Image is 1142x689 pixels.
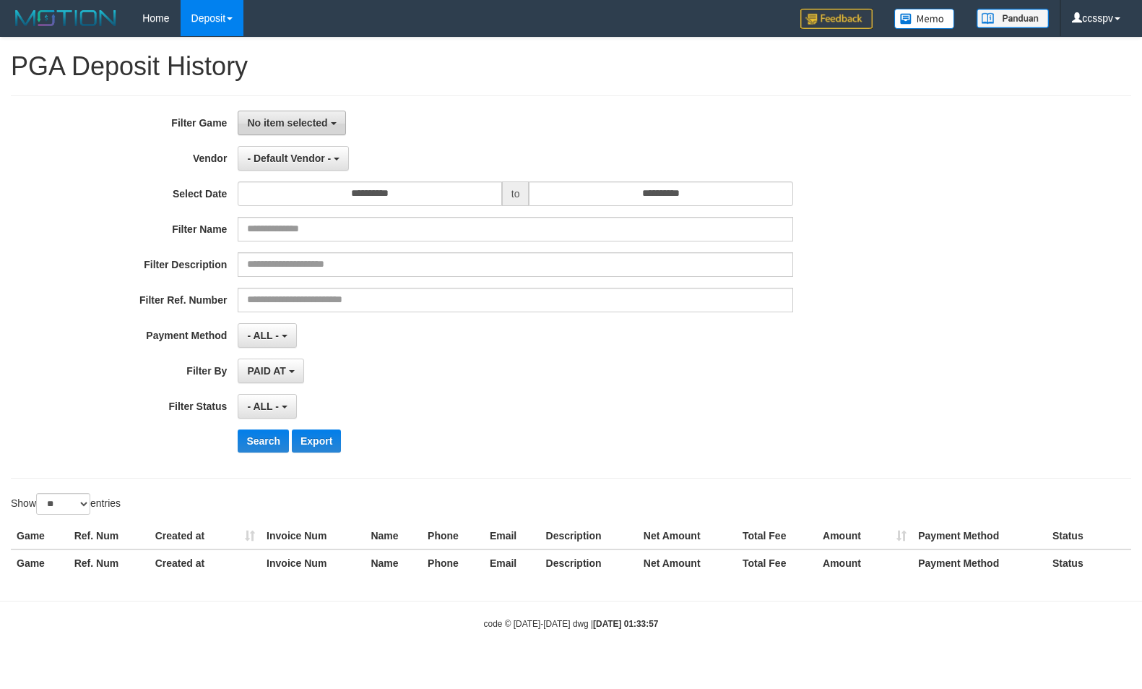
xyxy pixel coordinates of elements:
[365,523,422,549] th: Name
[247,153,331,164] span: - Default Vendor -
[150,523,261,549] th: Created at
[422,523,484,549] th: Phone
[247,401,279,412] span: - ALL -
[11,7,121,29] img: MOTION_logo.png
[1047,549,1131,576] th: Status
[638,523,737,549] th: Net Amount
[261,549,365,576] th: Invoice Num
[800,9,873,29] img: Feedback.jpg
[11,52,1131,81] h1: PGA Deposit History
[894,9,955,29] img: Button%20Memo.svg
[238,323,296,348] button: - ALL -
[247,330,279,341] span: - ALL -
[737,549,817,576] th: Total Fee
[737,523,817,549] th: Total Fee
[540,549,638,576] th: Description
[69,523,150,549] th: Ref. Num
[422,549,484,576] th: Phone
[11,523,69,549] th: Game
[912,549,1047,576] th: Payment Method
[261,523,365,549] th: Invoice Num
[484,549,540,576] th: Email
[638,549,737,576] th: Net Amount
[365,549,422,576] th: Name
[912,523,1047,549] th: Payment Method
[1047,523,1131,549] th: Status
[11,549,69,576] th: Game
[238,146,349,171] button: - Default Vendor -
[238,394,296,419] button: - ALL -
[238,111,345,135] button: No item selected
[593,619,658,629] strong: [DATE] 01:33:57
[484,619,659,629] small: code © [DATE]-[DATE] dwg |
[292,429,341,453] button: Export
[484,523,540,549] th: Email
[238,359,303,383] button: PAID AT
[502,181,529,206] span: to
[977,9,1049,28] img: panduan.png
[247,365,285,377] span: PAID AT
[817,549,912,576] th: Amount
[238,429,289,453] button: Search
[247,117,327,129] span: No item selected
[11,493,121,515] label: Show entries
[817,523,912,549] th: Amount
[69,549,150,576] th: Ref. Num
[36,493,90,515] select: Showentries
[540,523,638,549] th: Description
[150,549,261,576] th: Created at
